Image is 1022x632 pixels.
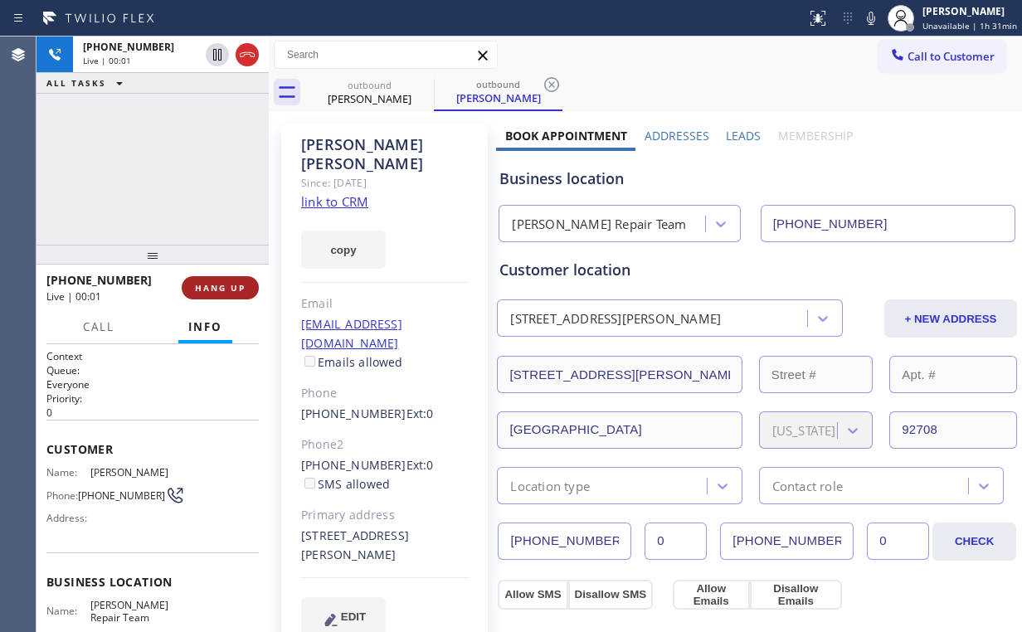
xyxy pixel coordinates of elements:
div: [STREET_ADDRESS][PERSON_NAME] [510,309,721,328]
span: Customer [46,441,259,457]
div: Since: [DATE] [301,173,469,192]
span: Live | 00:01 [83,55,131,66]
button: Call to Customer [878,41,1005,72]
span: Business location [46,574,259,590]
input: Address [497,356,742,393]
label: Emails allowed [301,354,403,370]
div: outbound [436,78,561,90]
p: Everyone [46,377,259,391]
h2: Queue: [46,363,259,377]
span: [PHONE_NUMBER] [46,272,152,288]
div: Business location [499,168,1015,190]
input: Ext. [645,523,707,560]
h1: Context [46,349,259,363]
span: [PHONE_NUMBER] [78,489,165,502]
span: Ext: 0 [406,457,434,473]
button: + NEW ADDRESS [884,299,1017,338]
span: [PHONE_NUMBER] [83,40,174,54]
label: Book Appointment [505,128,627,143]
div: Phone [301,384,469,403]
label: Membership [778,128,853,143]
span: Unavailable | 1h 31min [922,20,1017,32]
div: [PERSON_NAME] [PERSON_NAME] [301,135,469,173]
a: [EMAIL_ADDRESS][DOMAIN_NAME] [301,316,402,351]
div: [PERSON_NAME] [436,90,561,105]
button: CHECK [932,523,1016,561]
input: City [497,411,742,449]
label: Addresses [645,128,709,143]
div: [PERSON_NAME] [307,91,432,106]
button: copy [301,231,386,269]
span: ALL TASKS [46,77,106,89]
div: Phone2 [301,435,469,455]
p: 0 [46,406,259,420]
input: ZIP [889,411,1017,449]
a: [PHONE_NUMBER] [301,457,406,473]
span: Name: [46,466,90,479]
span: Call [83,319,114,334]
div: [PERSON_NAME] Repair Team [512,215,686,234]
label: Leads [726,128,761,143]
span: Name: [46,605,90,617]
span: [PERSON_NAME] [90,466,173,479]
div: Email [301,294,469,314]
span: Info [188,319,222,334]
button: Info [178,311,232,343]
div: [STREET_ADDRESS][PERSON_NAME] [301,527,469,565]
div: Henry Tran [307,74,432,111]
button: Allow SMS [498,580,567,610]
input: Search [275,41,497,68]
input: SMS allowed [304,478,315,489]
button: Allow Emails [673,580,750,610]
div: Primary address [301,506,469,525]
span: EDIT [341,610,366,623]
span: Live | 00:01 [46,289,101,304]
h2: Priority: [46,391,259,406]
div: outbound [307,79,432,91]
button: Disallow SMS [568,580,654,610]
div: Customer location [499,259,1015,281]
input: Phone Number [498,523,631,560]
div: Henry Tran [436,74,561,109]
span: Ext: 0 [406,406,434,421]
input: Ext. 2 [867,523,929,560]
div: Contact role [772,476,843,495]
button: Hang up [236,43,259,66]
input: Street # [759,356,874,393]
button: HANG UP [182,276,259,299]
input: Apt. # [889,356,1017,393]
button: Mute [859,7,883,30]
label: SMS allowed [301,476,390,492]
span: [PERSON_NAME] Repair Team [90,599,173,625]
span: Address: [46,512,90,524]
input: Phone Number [761,205,1015,242]
input: Phone Number 2 [720,523,854,560]
span: Phone: [46,489,78,502]
a: [PHONE_NUMBER] [301,406,406,421]
div: Location type [510,476,590,495]
button: ALL TASKS [36,73,139,93]
button: Disallow Emails [750,580,842,610]
span: Call to Customer [908,49,995,64]
button: Hold Customer [206,43,229,66]
button: Call [73,311,124,343]
div: [PERSON_NAME] [922,4,1017,18]
input: Emails allowed [304,356,315,367]
a: link to CRM [301,193,368,210]
span: HANG UP [195,282,246,294]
